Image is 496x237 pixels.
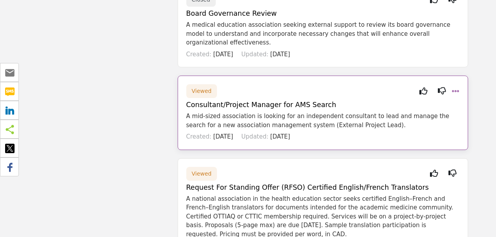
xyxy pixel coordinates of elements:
span: [DATE] [270,51,290,58]
span: Viewed [192,88,212,94]
span: Updated: [241,133,268,140]
h5: Consultant/Project Manager for AMS Search [186,101,459,109]
span: Created: [186,51,211,58]
h5: Request For Standing Offer (RFSO) Certified English/French Translators [186,183,459,192]
span: Created: [186,133,211,140]
span: [DATE] [213,133,233,140]
span: Viewed [192,170,212,177]
p: A medical education association seeking external support to review its board governance model to ... [186,20,459,47]
span: [DATE] [270,133,290,140]
span: Updated: [241,51,268,58]
h5: Board Governance Review [186,9,459,18]
p: A mid-sized association is looking for an independent consultant to lead and manage the search fo... [186,112,459,130]
span: [DATE] [213,51,233,58]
